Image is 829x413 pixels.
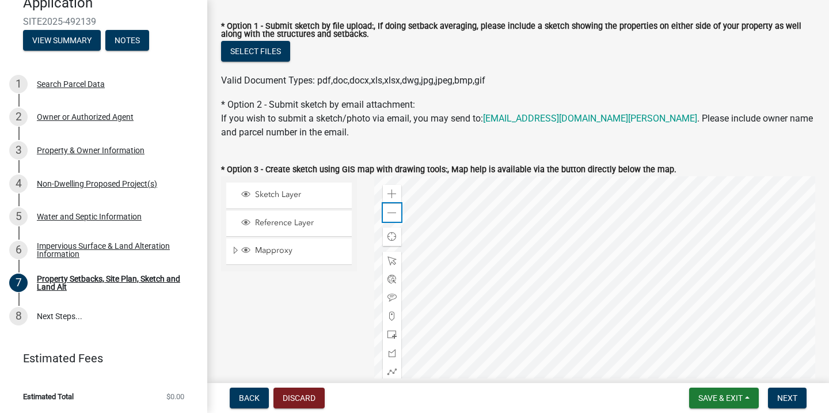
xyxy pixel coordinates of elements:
div: 4 [9,175,28,193]
div: 8 [9,307,28,325]
li: Reference Layer [226,211,352,237]
span: Save & Exit [698,393,743,403]
div: Water and Septic Information [37,213,142,221]
span: SITE2025-492139 [23,16,184,27]
div: Property Setbacks, Site Plan, Sketch and Land Alt [37,275,189,291]
div: 7 [9,274,28,292]
a: [EMAIL_ADDRESS][DOMAIN_NAME][PERSON_NAME] [483,113,697,124]
button: View Summary [23,30,101,51]
div: 6 [9,241,28,259]
div: Property & Owner Information [37,146,144,154]
div: Mapproxy [239,245,348,257]
label: * Option 1 - Submit sketch by file upload:, If doing setback averaging, please include a sketch s... [221,22,815,39]
li: Mapproxy [226,238,352,265]
wm-modal-confirm: Summary [23,36,101,46]
div: Sketch Layer [239,190,348,201]
div: Owner or Authorized Agent [37,113,134,121]
ul: Layer List [225,180,353,268]
span: Back [239,393,260,403]
button: Back [230,388,269,408]
button: Next [768,388,807,408]
span: Reference Layer [252,218,348,228]
span: $0.00 [166,393,184,400]
div: Zoom out [383,203,401,222]
span: Next [777,393,797,403]
button: Discard [273,388,325,408]
div: 3 [9,141,28,160]
button: Notes [105,30,149,51]
li: Sketch Layer [226,183,352,209]
div: 1 [9,75,28,93]
div: Reference Layer [239,218,348,229]
div: Non-Dwelling Proposed Project(s) [37,180,157,188]
a: Estimated Fees [9,347,189,370]
label: * Option 3 - Create sketch using GIS map with drawing tools:, Map help is available via the butto... [221,166,676,174]
div: Search Parcel Data [37,80,105,88]
span: Expand [231,245,239,257]
span: If you wish to submit a sketch/photo via email, you may send to: . Please include owner name and ... [221,113,813,138]
div: 2 [9,108,28,126]
button: Select files [221,41,290,62]
span: Valid Document Types: pdf,doc,docx,xls,xlsx,dwg,jpg,jpeg,bmp,gif [221,75,485,86]
div: Zoom in [383,185,401,203]
div: 5 [9,207,28,226]
span: Mapproxy [252,245,348,256]
span: Estimated Total [23,393,74,400]
button: Save & Exit [689,388,759,408]
div: * Option 2 - Submit sketch by email attachment: [221,98,815,139]
div: Find my location [383,228,401,246]
span: Sketch Layer [252,190,348,200]
div: Impervious Surface & Land Alteration Information [37,242,189,258]
wm-modal-confirm: Notes [105,36,149,46]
